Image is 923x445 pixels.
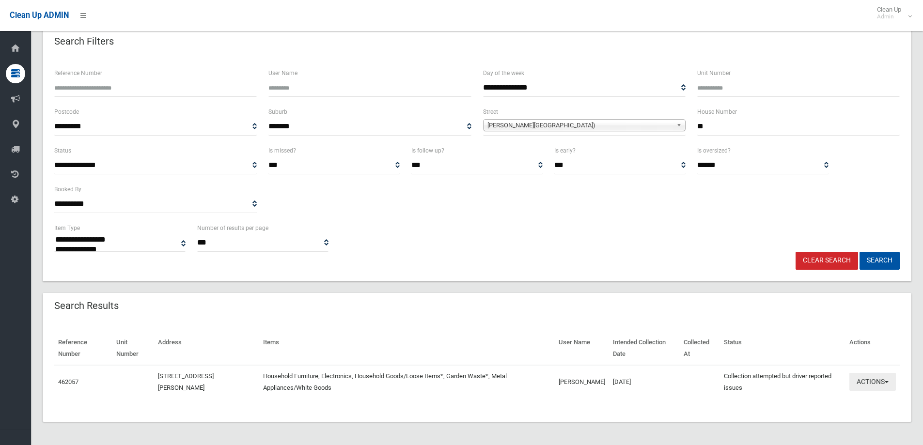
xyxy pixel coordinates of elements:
[54,223,80,233] label: Item Type
[43,296,130,315] header: Search Results
[268,107,287,117] label: Suburb
[609,332,680,365] th: Intended Collection Date
[483,68,524,78] label: Day of the week
[197,223,268,233] label: Number of results per page
[845,332,900,365] th: Actions
[849,373,896,391] button: Actions
[483,107,498,117] label: Street
[697,107,737,117] label: House Number
[877,13,901,20] small: Admin
[54,332,112,365] th: Reference Number
[680,332,720,365] th: Collected At
[555,365,609,399] td: [PERSON_NAME]
[860,252,900,270] button: Search
[872,6,911,20] span: Clean Up
[112,332,154,365] th: Unit Number
[10,11,69,20] span: Clean Up ADMIN
[796,252,858,270] a: Clear Search
[58,378,78,385] a: 462057
[487,120,673,131] span: [PERSON_NAME][GEOGRAPHIC_DATA])
[555,332,609,365] th: User Name
[697,145,731,156] label: Is oversized?
[54,145,71,156] label: Status
[158,372,214,391] a: [STREET_ADDRESS][PERSON_NAME]
[268,145,296,156] label: Is missed?
[720,365,845,399] td: Collection attempted but driver reported issues
[720,332,845,365] th: Status
[268,68,297,78] label: User Name
[54,68,102,78] label: Reference Number
[259,365,554,399] td: Household Furniture, Electronics, Household Goods/Loose Items*, Garden Waste*, Metal Appliances/W...
[411,145,444,156] label: Is follow up?
[54,184,81,195] label: Booked By
[259,332,554,365] th: Items
[697,68,731,78] label: Unit Number
[609,365,680,399] td: [DATE]
[54,107,79,117] label: Postcode
[554,145,576,156] label: Is early?
[43,32,125,51] header: Search Filters
[154,332,260,365] th: Address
